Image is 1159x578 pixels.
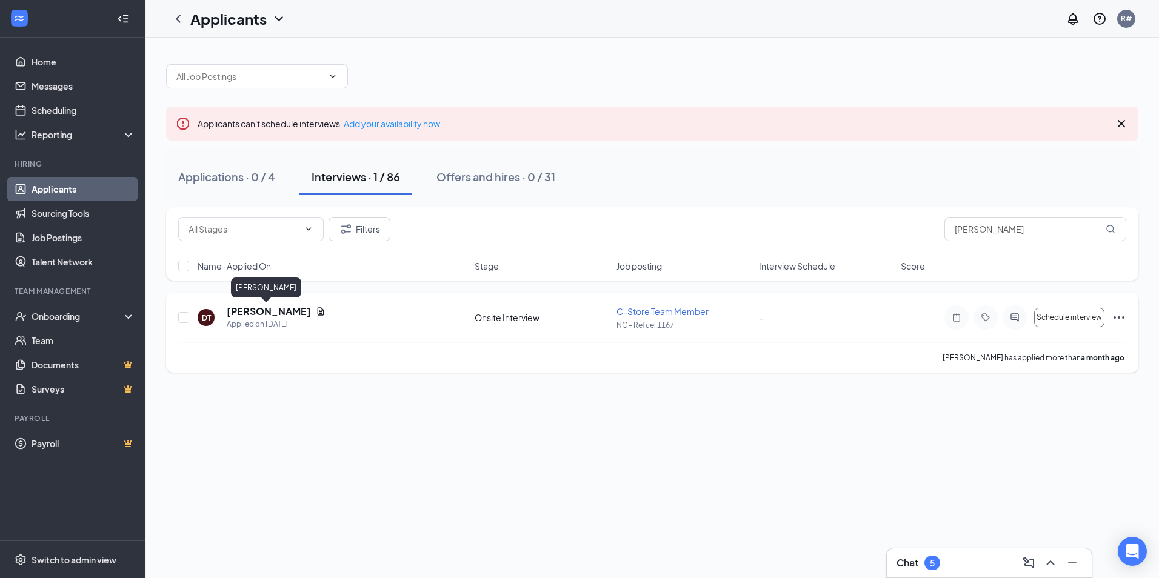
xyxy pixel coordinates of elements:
[32,250,135,274] a: Talent Network
[1019,553,1038,573] button: ComposeMessage
[32,177,135,201] a: Applicants
[32,310,125,322] div: Onboarding
[901,260,925,272] span: Score
[32,554,116,566] div: Switch to admin view
[190,8,267,29] h1: Applicants
[32,377,135,401] a: SurveysCrown
[759,312,763,323] span: -
[227,305,311,318] h5: [PERSON_NAME]
[227,318,326,330] div: Applied on [DATE]
[32,128,136,141] div: Reporting
[32,74,135,98] a: Messages
[15,310,27,322] svg: UserCheck
[1112,310,1126,325] svg: Ellipses
[272,12,286,26] svg: ChevronDown
[15,413,133,424] div: Payroll
[616,306,709,317] span: C-Store Team Member
[1121,13,1132,24] div: R#
[475,311,609,324] div: Onsite Interview
[189,222,299,236] input: All Stages
[616,320,751,330] p: NC - Refuel 1167
[304,224,313,234] svg: ChevronDown
[1106,224,1115,234] svg: MagnifyingGlass
[1021,556,1036,570] svg: ComposeMessage
[171,12,185,26] svg: ChevronLeft
[176,70,323,83] input: All Job Postings
[759,260,835,272] span: Interview Schedule
[32,98,135,122] a: Scheduling
[1043,556,1058,570] svg: ChevronUp
[15,128,27,141] svg: Analysis
[1041,553,1060,573] button: ChevronUp
[15,554,27,566] svg: Settings
[1065,556,1080,570] svg: Minimize
[198,118,440,129] span: Applicants can't schedule interviews.
[1081,353,1124,362] b: a month ago
[1037,313,1102,322] span: Schedule interview
[13,12,25,24] svg: WorkstreamLogo
[117,13,129,25] svg: Collapse
[1007,313,1022,322] svg: ActiveChat
[943,353,1126,363] p: [PERSON_NAME] has applied more than .
[32,225,135,250] a: Job Postings
[15,159,133,169] div: Hiring
[198,260,271,272] span: Name · Applied On
[178,169,275,184] div: Applications · 0 / 4
[32,431,135,456] a: PayrollCrown
[978,313,993,322] svg: Tag
[436,169,555,184] div: Offers and hires · 0 / 31
[15,286,133,296] div: Team Management
[1092,12,1107,26] svg: QuestionInfo
[949,313,964,322] svg: Note
[176,116,190,131] svg: Error
[616,260,662,272] span: Job posting
[897,556,918,570] h3: Chat
[316,307,326,316] svg: Document
[32,353,135,377] a: DocumentsCrown
[344,118,440,129] a: Add your availability now
[944,217,1126,241] input: Search in interviews
[329,217,390,241] button: Filter Filters
[930,558,935,568] div: 5
[328,71,338,81] svg: ChevronDown
[32,50,135,74] a: Home
[1066,12,1080,26] svg: Notifications
[475,260,499,272] span: Stage
[1118,537,1147,566] div: Open Intercom Messenger
[32,201,135,225] a: Sourcing Tools
[202,313,211,323] div: DT
[1114,116,1129,131] svg: Cross
[32,328,135,353] a: Team
[339,222,353,236] svg: Filter
[1063,553,1082,573] button: Minimize
[312,169,400,184] div: Interviews · 1 / 86
[1034,308,1104,327] button: Schedule interview
[231,277,301,297] div: [PERSON_NAME]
